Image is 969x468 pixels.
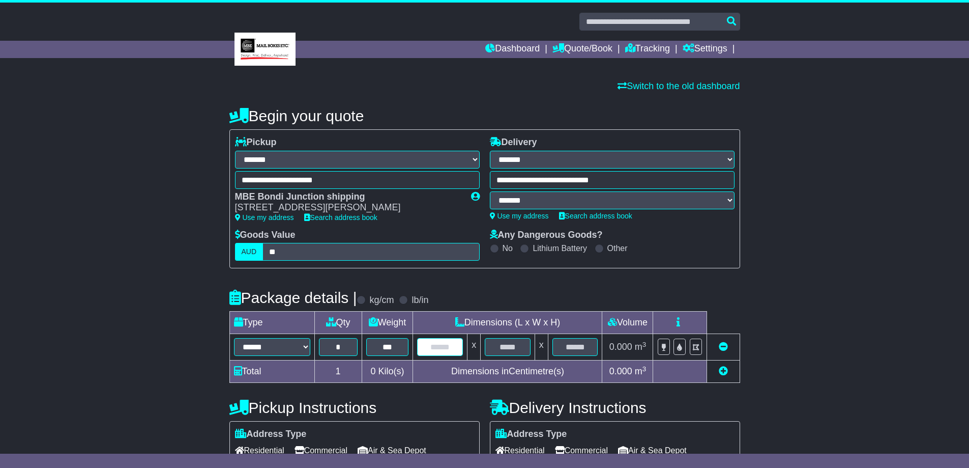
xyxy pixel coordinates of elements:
[413,361,602,383] td: Dimensions in Centimetre(s)
[490,230,603,241] label: Any Dangerous Goods?
[485,41,540,58] a: Dashboard
[369,295,394,306] label: kg/cm
[358,443,426,458] span: Air & Sea Depot
[235,429,307,440] label: Address Type
[555,443,608,458] span: Commercial
[609,342,632,352] span: 0.000
[235,191,461,203] div: MBE Bondi Junction shipping
[235,243,263,261] label: AUD
[618,443,687,458] span: Air & Sea Depot
[235,230,296,241] label: Goods Value
[495,443,545,458] span: Residential
[495,429,567,440] label: Address Type
[635,342,647,352] span: m
[609,366,632,376] span: 0.000
[235,137,277,148] label: Pickup
[559,212,632,220] a: Search address book
[295,443,347,458] span: Commercial
[412,295,428,306] label: lb/in
[642,365,647,373] sup: 3
[490,399,740,416] h4: Delivery Instructions
[229,289,357,306] h4: Package details |
[362,361,413,383] td: Kilo(s)
[229,399,480,416] h4: Pickup Instructions
[413,312,602,334] td: Dimensions (L x W x H)
[607,243,628,253] label: Other
[229,361,314,383] td: Total
[490,137,537,148] label: Delivery
[370,366,375,376] span: 0
[235,213,294,222] a: Use my address
[625,41,670,58] a: Tracking
[304,213,377,222] a: Search address book
[533,243,587,253] label: Lithium Battery
[635,366,647,376] span: m
[234,33,296,66] img: MBE Bondi Junction
[362,312,413,334] td: Weight
[314,361,362,383] td: 1
[618,81,740,91] a: Switch to the old dashboard
[503,243,513,253] label: No
[642,341,647,348] sup: 3
[602,312,653,334] td: Volume
[229,312,314,334] td: Type
[235,202,461,213] div: [STREET_ADDRESS][PERSON_NAME]
[552,41,612,58] a: Quote/Book
[314,312,362,334] td: Qty
[719,366,728,376] a: Add new item
[490,212,549,220] a: Use my address
[467,334,481,361] td: x
[683,41,727,58] a: Settings
[719,342,728,352] a: Remove this item
[235,443,284,458] span: Residential
[229,107,740,124] h4: Begin your quote
[535,334,548,361] td: x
